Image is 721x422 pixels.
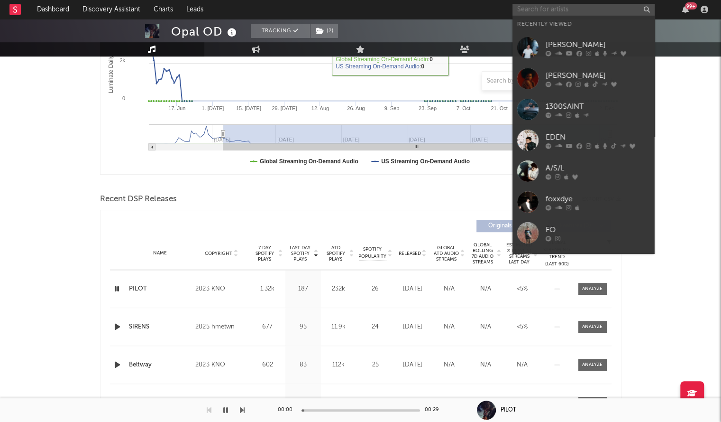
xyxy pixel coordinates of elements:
a: [PERSON_NAME] [512,32,655,63]
div: Global Streaming Trend (Last 60D) [543,239,571,268]
div: 26 [359,284,392,294]
input: Search by song name or URL [482,77,582,85]
span: Originals ( 9 ) [483,223,526,229]
div: <5% [506,322,538,332]
div: 83 [288,360,319,370]
button: 99+ [682,6,689,13]
input: Search for artists [512,4,655,16]
a: EDEN [512,125,655,156]
span: Spotify Popularity [358,246,386,260]
span: Global Rolling 7D Audio Streams [470,242,496,265]
span: Estimated % Playlist Streams Last Day [506,242,532,265]
div: 00:00 [278,404,297,416]
div: 25 [359,360,392,370]
text: 2k [119,57,125,63]
text: US Streaming On-Demand Audio [381,158,469,165]
div: Recently Viewed [517,19,650,30]
div: 95 [288,322,319,332]
div: PILOT [501,406,516,414]
div: 112k [323,360,354,370]
div: 24 [359,322,392,332]
div: [PERSON_NAME] [546,70,650,81]
div: <5% [506,284,538,294]
div: 2024 KNO [195,397,247,409]
div: Opal OD [171,24,239,39]
text: 0 [122,95,125,101]
div: 2025 hmetwn [195,321,247,333]
a: PILOT [129,284,191,294]
div: A/S/L [546,162,650,174]
text: 21. Oct [491,105,507,111]
text: 7. Oct [456,105,470,111]
text: 26. Aug [347,105,365,111]
div: N/A [433,322,465,332]
a: Beltway [129,360,191,370]
button: Originals(9) [476,220,540,232]
div: FO [546,224,650,235]
div: [DATE] [397,322,429,332]
div: 187 [288,284,319,294]
div: 2023 KNO [195,283,247,295]
div: 11.9k [323,322,354,332]
div: N/A [506,360,538,370]
button: (2) [310,24,338,38]
a: SIRENS [129,322,191,332]
div: [PERSON_NAME] [546,39,650,50]
div: N/A [470,360,502,370]
span: 7 Day Spotify Plays [252,245,277,262]
a: A/S/L [512,156,655,187]
span: Global ATD Audio Streams [433,245,459,262]
a: [PERSON_NAME] [512,63,655,94]
a: FO [512,217,655,248]
button: Tracking [251,24,310,38]
div: N/A [470,322,502,332]
span: ATD Spotify Plays [323,245,348,262]
span: Recent DSP Releases [100,194,177,205]
text: 1. [DATE] [201,105,224,111]
text: 9. Sep [384,105,399,111]
text: 15. [DATE] [236,105,261,111]
div: 602 [252,360,283,370]
div: 99 + [685,2,697,9]
div: foxxdye [546,193,650,205]
div: [DATE] [397,360,429,370]
span: Released [399,251,421,256]
span: Last Day Spotify Plays [288,245,313,262]
a: Twoske [512,248,655,279]
div: [DATE] [397,284,429,294]
text: Global Streaming On-Demand Audio [260,158,358,165]
div: Name [129,250,191,257]
text: 23. Sep [418,105,436,111]
div: N/A [433,284,465,294]
div: 2023 KNO [195,359,247,371]
span: Copyright [205,251,232,256]
div: N/A [433,360,465,370]
span: ( 2 ) [310,24,338,38]
div: 1.32k [252,284,283,294]
text: 29. [DATE] [272,105,297,111]
text: Luminate Daily Streams [107,33,114,93]
text: 12. Aug [311,105,329,111]
div: 232k [323,284,354,294]
div: EDEN [546,131,650,143]
div: 677 [252,322,283,332]
div: 00:29 [425,404,444,416]
text: 17. Jun [168,105,185,111]
div: N/A [470,284,502,294]
a: 1300SAINT [512,94,655,125]
a: foxxdye [512,187,655,217]
div: 1300SAINT [546,101,650,112]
